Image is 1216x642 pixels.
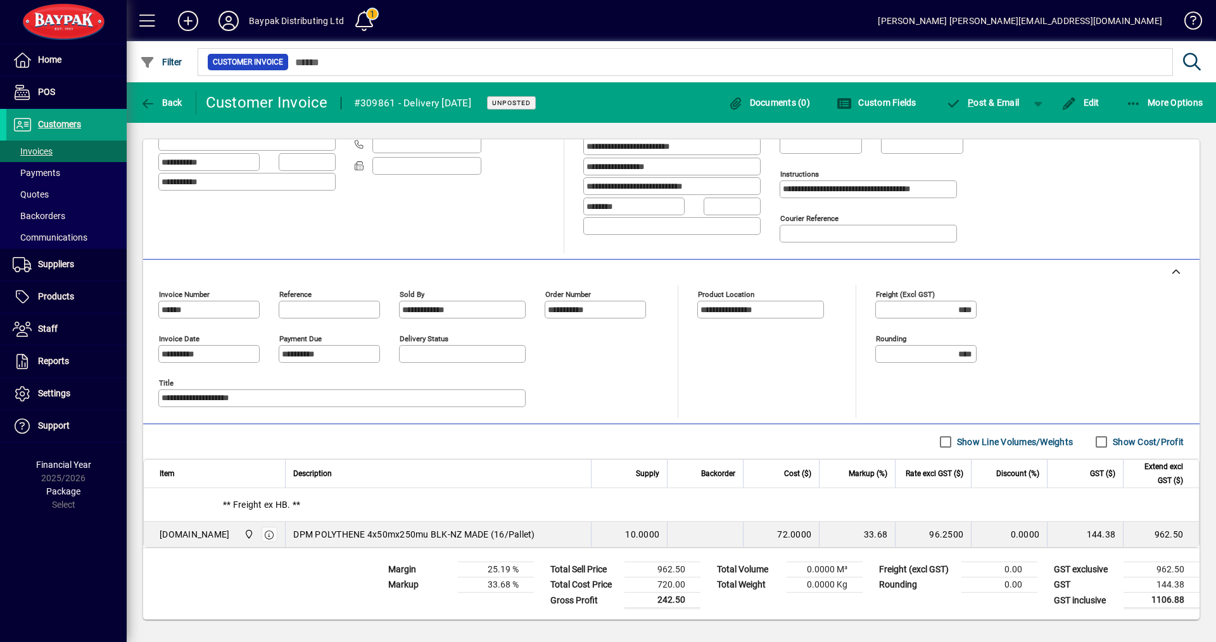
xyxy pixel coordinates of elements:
[13,189,49,199] span: Quotes
[213,56,283,68] span: Customer Invoice
[208,9,249,32] button: Profile
[711,577,787,593] td: Total Weight
[38,420,70,431] span: Support
[711,562,787,577] td: Total Volume
[293,467,332,481] span: Description
[954,436,1073,448] label: Show Line Volumes/Weights
[458,562,534,577] td: 25.19 %
[698,290,754,299] mat-label: Product location
[6,346,127,377] a: Reports
[1124,577,1200,593] td: 144.38
[249,11,344,31] div: Baypak Distributing Ltd
[6,313,127,345] a: Staff
[6,141,127,162] a: Invoices
[400,334,448,343] mat-label: Delivery status
[6,378,127,410] a: Settings
[6,184,127,205] a: Quotes
[13,232,87,242] span: Communications
[279,290,312,299] mat-label: Reference
[6,205,127,227] a: Backorders
[1047,522,1123,547] td: 144.38
[354,93,471,113] div: #309861 - Delivery [DATE]
[293,528,535,541] span: DPM POLYTHENE 4x50mx250mu BLK-NZ MADE (16/Pallet)
[38,356,69,366] span: Reports
[36,460,91,470] span: Financial Year
[940,91,1026,114] button: Post & Email
[878,11,1162,31] div: [PERSON_NAME] [PERSON_NAME][EMAIL_ADDRESS][DOMAIN_NAME]
[873,577,961,593] td: Rounding
[876,334,906,343] mat-label: Rounding
[279,334,322,343] mat-label: Payment due
[6,249,127,280] a: Suppliers
[1123,91,1206,114] button: More Options
[160,528,229,541] div: [DOMAIN_NAME]
[1124,593,1200,608] td: 1106.88
[780,170,819,179] mat-label: Instructions
[400,290,424,299] mat-label: Sold by
[38,291,74,301] span: Products
[971,522,1047,547] td: 0.0000
[13,211,65,221] span: Backorders
[159,290,210,299] mat-label: Invoice number
[624,577,700,593] td: 720.00
[784,467,811,481] span: Cost ($)
[144,488,1199,521] div: ** Freight ex HB. **
[160,467,175,481] span: Item
[6,162,127,184] a: Payments
[1048,577,1124,593] td: GST
[701,467,735,481] span: Backorder
[382,562,458,577] td: Margin
[13,168,60,178] span: Payments
[159,334,199,343] mat-label: Invoice date
[1110,436,1184,448] label: Show Cost/Profit
[873,562,961,577] td: Freight (excl GST)
[492,99,531,107] span: Unposted
[780,214,839,223] mat-label: Courier Reference
[38,259,74,269] span: Suppliers
[206,92,328,113] div: Customer Invoice
[6,281,127,313] a: Products
[6,77,127,108] a: POS
[241,527,255,541] span: Baypak - Onekawa
[6,410,127,442] a: Support
[906,467,963,481] span: Rate excl GST ($)
[38,119,81,129] span: Customers
[1061,98,1099,108] span: Edit
[38,388,70,398] span: Settings
[127,91,196,114] app-page-header-button: Back
[1126,98,1203,108] span: More Options
[968,98,973,108] span: P
[544,562,624,577] td: Total Sell Price
[996,467,1039,481] span: Discount (%)
[849,467,887,481] span: Markup (%)
[961,562,1037,577] td: 0.00
[819,522,895,547] td: 33.68
[1048,562,1124,577] td: GST exclusive
[544,577,624,593] td: Total Cost Price
[137,91,186,114] button: Back
[382,577,458,593] td: Markup
[636,467,659,481] span: Supply
[743,522,819,547] td: 72.0000
[38,54,61,65] span: Home
[168,9,208,32] button: Add
[140,98,182,108] span: Back
[6,227,127,248] a: Communications
[140,57,182,67] span: Filter
[787,577,863,593] td: 0.0000 Kg
[624,562,700,577] td: 962.50
[6,44,127,76] a: Home
[159,379,174,387] mat-label: Title
[38,324,58,334] span: Staff
[728,98,810,108] span: Documents (0)
[961,577,1037,593] td: 0.00
[1123,522,1199,547] td: 962.50
[787,562,863,577] td: 0.0000 M³
[544,593,624,608] td: Gross Profit
[458,577,534,593] td: 33.68 %
[46,486,80,496] span: Package
[837,98,916,108] span: Custom Fields
[725,91,813,114] button: Documents (0)
[1175,3,1200,44] a: Knowledge Base
[876,290,935,299] mat-label: Freight (excl GST)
